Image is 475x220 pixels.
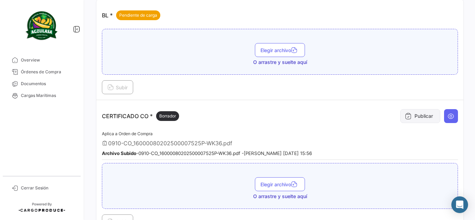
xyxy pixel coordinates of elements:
[253,193,307,200] span: O arrastre y suelte aquí
[451,196,468,213] div: Abrir Intercom Messenger
[260,47,299,53] span: Elegir archivo
[119,12,157,18] span: Pendiente de carga
[102,150,312,156] small: - 0910-CO_16000080202500007525P-WK36.pdf - [PERSON_NAME] [DATE] 15:56
[24,8,59,43] img: agzulasa-logo.png
[6,90,78,101] a: Cargas Marítimas
[6,66,78,78] a: Órdenes de Compra
[159,113,176,119] span: Borrador
[255,177,305,191] button: Elegir archivo
[400,109,440,123] button: Publicar
[21,92,75,99] span: Cargas Marítimas
[21,69,75,75] span: Órdenes de Compra
[102,80,133,94] button: Subir
[255,43,305,57] button: Elegir archivo
[6,54,78,66] a: Overview
[21,81,75,87] span: Documentos
[107,84,128,90] span: Subir
[6,78,78,90] a: Documentos
[21,57,75,63] span: Overview
[260,181,299,187] span: Elegir archivo
[102,150,136,156] b: Archivo Subido
[21,185,75,191] span: Cerrar Sesión
[253,59,307,66] span: O arrastre y suelte aquí
[108,140,232,147] span: 0910-CO_16000080202500007525P-WK36.pdf
[102,111,179,121] p: CERTIFICADO CO *
[102,131,153,136] span: Aplica a Orden de Compra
